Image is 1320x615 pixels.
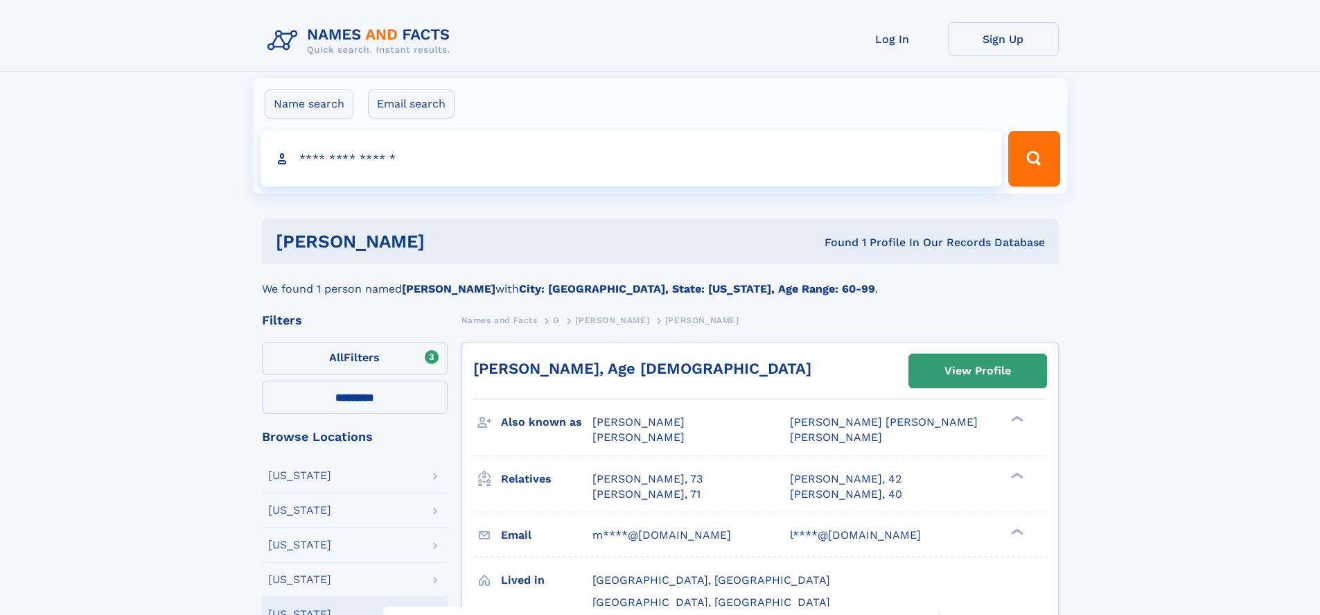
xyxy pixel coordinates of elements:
[501,410,592,434] h3: Also known as
[262,431,448,443] div: Browse Locations
[262,342,448,375] label: Filters
[262,264,1059,297] div: We found 1 person named with .
[268,505,331,516] div: [US_STATE]
[790,415,978,428] span: [PERSON_NAME] [PERSON_NAME]
[501,523,592,547] h3: Email
[592,471,703,487] a: [PERSON_NAME], 73
[553,311,560,329] a: G
[368,89,455,119] label: Email search
[461,311,538,329] a: Names and Facts
[261,131,1003,187] input: search input
[592,487,701,502] a: [PERSON_NAME], 71
[790,431,882,444] span: [PERSON_NAME]
[592,415,685,428] span: [PERSON_NAME]
[402,282,495,295] b: [PERSON_NAME]
[276,233,625,250] h1: [PERSON_NAME]
[575,315,649,325] span: [PERSON_NAME]
[268,539,331,551] div: [US_STATE]
[665,315,739,325] span: [PERSON_NAME]
[553,315,560,325] span: G
[624,235,1045,250] div: Found 1 Profile In Our Records Database
[592,573,830,587] span: [GEOGRAPHIC_DATA], [GEOGRAPHIC_DATA]
[790,487,902,502] a: [PERSON_NAME], 40
[268,470,331,481] div: [US_STATE]
[1007,415,1024,424] div: ❯
[1008,131,1059,187] button: Search Button
[501,467,592,491] h3: Relatives
[592,431,685,444] span: [PERSON_NAME]
[329,351,344,364] span: All
[501,569,592,592] h3: Lived in
[1007,471,1024,480] div: ❯
[262,22,461,60] img: Logo Names and Facts
[519,282,875,295] b: City: [GEOGRAPHIC_DATA], State: [US_STATE], Age Range: 60-99
[262,314,448,327] div: Filters
[837,22,948,56] a: Log In
[790,471,901,487] a: [PERSON_NAME], 42
[592,596,830,609] span: [GEOGRAPHIC_DATA], [GEOGRAPHIC_DATA]
[473,360,811,377] a: [PERSON_NAME], Age [DEMOGRAPHIC_DATA]
[268,574,331,585] div: [US_STATE]
[265,89,353,119] label: Name search
[948,22,1059,56] a: Sign Up
[1007,527,1024,536] div: ❯
[909,354,1046,388] a: View Profile
[575,311,649,329] a: [PERSON_NAME]
[944,355,1011,387] div: View Profile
